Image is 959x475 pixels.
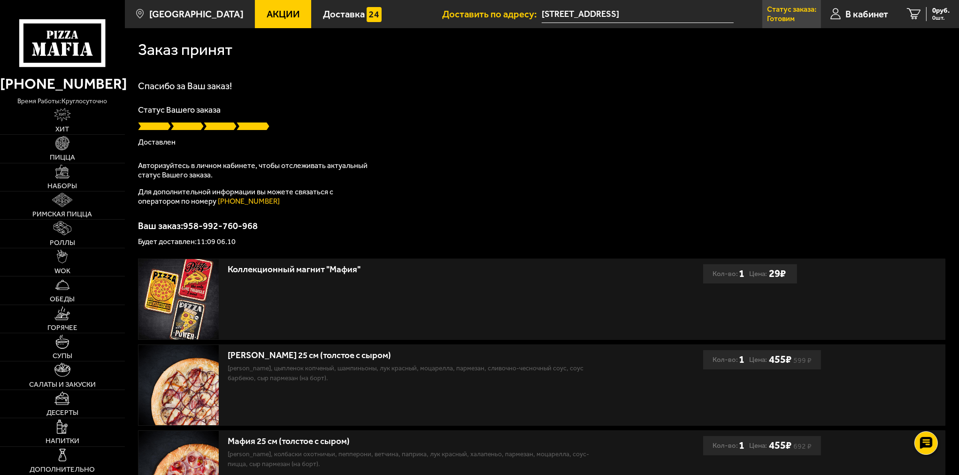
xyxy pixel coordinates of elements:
[267,9,300,19] span: Акции
[228,350,606,361] div: [PERSON_NAME] 25 см (толстое с сыром)
[749,350,767,369] span: Цена:
[769,353,791,366] b: 455 ₽
[367,7,382,22] img: 15daf4d41897b9f0e9f617042186c801.svg
[53,352,72,360] span: Супы
[228,436,606,447] div: Мафия 25 см (толстое с сыром)
[138,221,945,230] p: Ваш заказ: 958-992-760-968
[769,439,791,452] b: 455 ₽
[767,15,795,23] p: Готовим
[739,264,744,283] b: 1
[138,42,232,58] h1: Заказ принят
[542,6,734,23] input: Ваш адрес доставки
[138,161,373,180] p: Авторизуйтесь в личном кабинете, чтобы отслеживать актуальный статус Вашего заказа.
[54,268,70,275] span: WOK
[47,324,77,331] span: Горячее
[845,9,888,19] span: В кабинет
[228,449,606,469] p: [PERSON_NAME], колбаски охотничьи, пепперони, ветчина, паприка, лук красный, халапеньо, пармезан,...
[218,197,280,206] a: [PHONE_NUMBER]
[46,437,79,444] span: Напитки
[32,211,92,218] span: Римская пицца
[749,436,767,455] span: Цена:
[767,6,816,13] p: Статус заказа:
[50,296,75,303] span: Обеды
[228,264,606,275] div: Коллекционный магнит "Мафия"
[739,436,744,455] b: 1
[30,466,95,473] span: Дополнительно
[793,358,812,363] s: 599 ₽
[932,7,950,14] span: 0 руб.
[138,238,945,245] p: Будет доставлен: 11:09 06.10
[932,15,950,21] span: 0 шт.
[442,9,542,19] span: Доставить по адресу:
[542,6,734,23] span: Ленинградская область, Всеволожский район, Мурино, Екатерининская улица, 18/3, подъезд 1
[149,9,244,19] span: [GEOGRAPHIC_DATA]
[769,268,786,280] b: 29 ₽
[739,350,744,369] b: 1
[138,106,945,114] p: Статус Вашего заказа
[323,9,365,19] span: Доставка
[793,444,812,449] s: 692 ₽
[47,183,77,190] span: Наборы
[50,239,75,246] span: Роллы
[138,187,373,206] p: Для дополнительной информации вы можете связаться с оператором по номеру
[138,138,945,146] p: Доставлен
[138,81,945,91] h1: Спасибо за Ваш заказ!
[713,264,744,283] div: Кол-во:
[749,264,767,283] span: Цена:
[228,363,606,383] p: [PERSON_NAME], цыпленок копченый, шампиньоны, лук красный, моцарелла, пармезан, сливочно-чесночны...
[50,154,75,161] span: Пицца
[713,436,744,455] div: Кол-во:
[713,350,744,369] div: Кол-во:
[46,409,78,416] span: Десерты
[29,381,96,388] span: Салаты и закуски
[55,126,69,133] span: Хит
